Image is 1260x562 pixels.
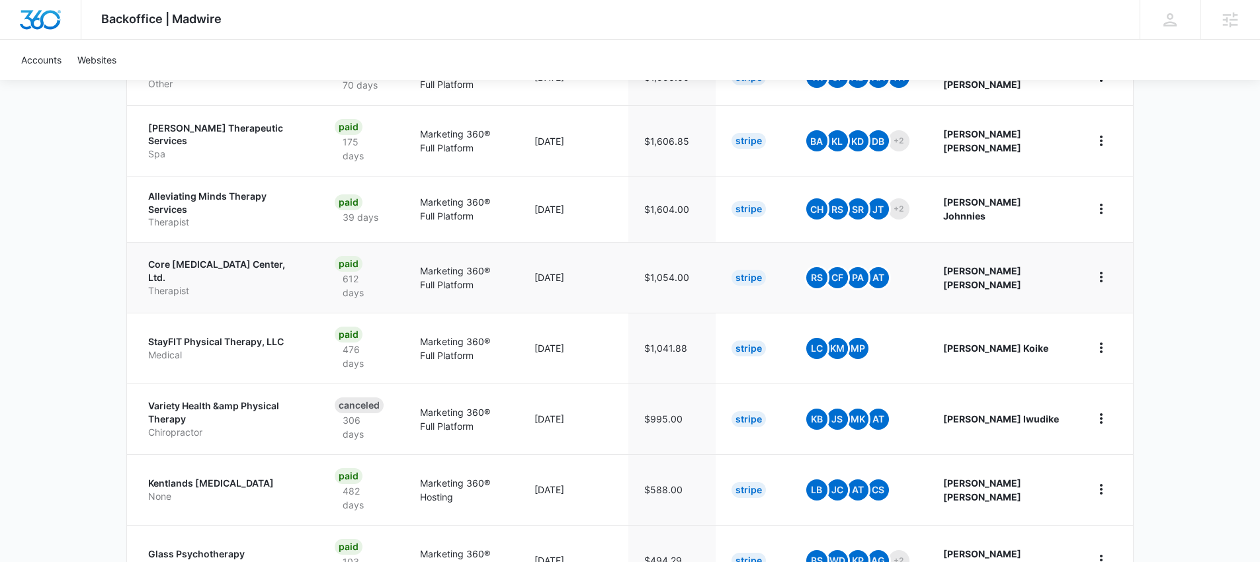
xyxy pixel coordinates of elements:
[148,426,303,439] p: Chiropractor
[943,65,1021,90] strong: [PERSON_NAME] [PERSON_NAME]
[148,399,303,425] p: Variety Health &amp Physical Therapy
[148,477,303,502] a: Kentlands [MEDICAL_DATA]None
[13,40,69,80] a: Accounts
[806,267,827,288] span: RS
[69,40,124,80] a: Websites
[148,335,303,348] p: StayFIT Physical Therapy, LLC
[519,176,628,242] td: [DATE]
[732,201,766,217] div: Stripe
[335,468,362,484] div: Paid
[827,267,848,288] span: CF
[148,258,303,297] a: Core [MEDICAL_DATA] Center, Ltd.Therapist
[827,479,848,501] span: JC
[827,130,848,151] span: KL
[628,105,716,176] td: $1,606.85
[420,405,503,433] p: Marketing 360® Full Platform
[847,267,868,288] span: PA
[148,190,303,216] p: Alleviating Minds Therapy Services
[847,198,868,220] span: SR
[1091,198,1112,220] button: home
[628,176,716,242] td: $1,604.00
[827,198,848,220] span: RS
[868,479,889,501] span: CS
[335,484,388,512] p: 482 days
[335,119,362,135] div: Paid
[806,479,827,501] span: LB
[101,12,222,26] span: Backoffice | Madwire
[868,198,889,220] span: JT
[519,313,628,383] td: [DATE]
[335,272,388,300] p: 612 days
[148,147,303,161] p: Spa
[847,409,868,430] span: MK
[335,539,362,555] div: Paid
[628,313,716,383] td: $1,041.88
[943,413,1059,424] strong: [PERSON_NAME] Iwudike
[148,348,303,362] p: Medical
[1091,337,1112,358] button: home
[888,198,909,220] span: +2
[335,327,362,342] div: Paid
[847,479,868,501] span: AT
[420,335,503,362] p: Marketing 360® Full Platform
[827,338,848,359] span: KM
[806,409,827,430] span: KB
[806,198,827,220] span: CH
[628,242,716,313] td: $1,054.00
[420,195,503,223] p: Marketing 360® Full Platform
[148,258,303,284] p: Core [MEDICAL_DATA] Center, Ltd.
[868,130,889,151] span: DB
[148,477,303,490] p: Kentlands [MEDICAL_DATA]
[732,341,766,356] div: Stripe
[335,210,386,224] p: 39 days
[420,476,503,504] p: Marketing 360® Hosting
[628,454,716,525] td: $588.00
[335,194,362,210] div: Paid
[335,256,362,272] div: Paid
[888,130,909,151] span: +2
[420,264,503,292] p: Marketing 360® Full Platform
[943,265,1021,290] strong: [PERSON_NAME] [PERSON_NAME]
[519,105,628,176] td: [DATE]
[868,409,889,430] span: AT
[148,335,303,361] a: StayFIT Physical Therapy, LLCMedical
[943,342,1048,354] strong: [PERSON_NAME] Koike
[335,135,388,163] p: 175 days
[148,490,303,503] p: None
[148,399,303,438] a: Variety Health &amp Physical TherapyChiropractor
[148,216,303,229] p: Therapist
[732,482,766,498] div: Stripe
[1091,408,1112,429] button: home
[943,128,1021,153] strong: [PERSON_NAME] [PERSON_NAME]
[148,284,303,298] p: Therapist
[148,77,303,91] p: Other
[335,413,388,441] p: 306 days
[519,383,628,454] td: [DATE]
[335,342,388,370] p: 476 days
[1091,266,1112,288] button: home
[806,130,827,151] span: BA
[148,122,303,147] p: [PERSON_NAME] Therapeutic Services
[628,383,716,454] td: $995.00
[148,547,303,561] p: Glass Psychotherapy
[732,133,766,149] div: Stripe
[519,454,628,525] td: [DATE]
[806,338,827,359] span: LC
[335,78,386,92] p: 70 days
[943,477,1021,502] strong: [PERSON_NAME] [PERSON_NAME]
[827,409,848,430] span: JS
[847,338,868,359] span: MP
[732,411,766,427] div: Stripe
[847,130,868,151] span: kD
[943,196,1021,221] strong: [PERSON_NAME] Johnnies
[1091,479,1112,500] button: home
[335,397,384,413] div: Canceled
[148,190,303,229] a: Alleviating Minds Therapy ServicesTherapist
[732,270,766,286] div: Stripe
[1091,130,1112,151] button: home
[519,242,628,313] td: [DATE]
[868,267,889,288] span: AT
[148,122,303,161] a: [PERSON_NAME] Therapeutic ServicesSpa
[420,127,503,155] p: Marketing 360® Full Platform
